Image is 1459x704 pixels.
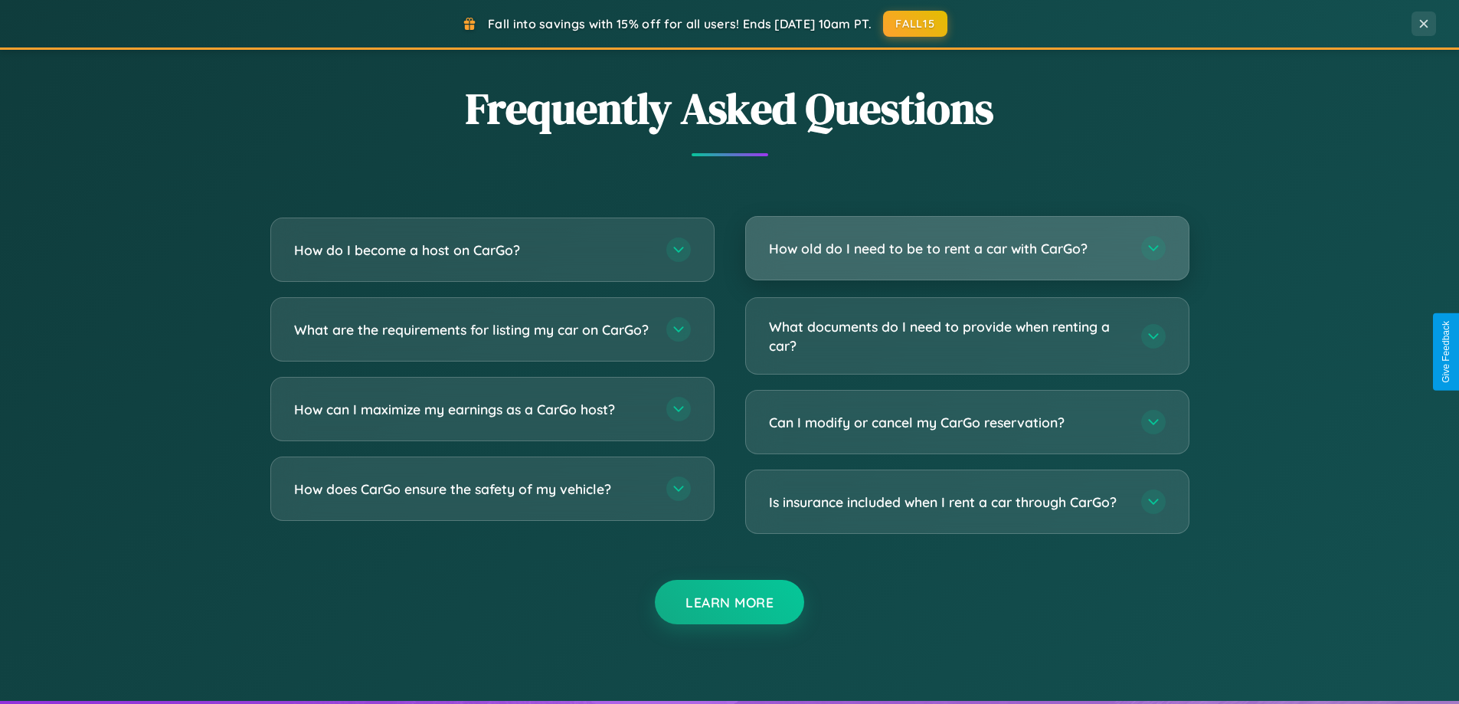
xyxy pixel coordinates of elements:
h3: How can I maximize my earnings as a CarGo host? [294,400,651,419]
button: Learn More [655,580,804,624]
button: FALL15 [883,11,947,37]
div: Give Feedback [1441,321,1451,383]
h3: How does CarGo ensure the safety of my vehicle? [294,480,651,499]
span: Fall into savings with 15% off for all users! Ends [DATE] 10am PT. [488,16,872,31]
h3: How do I become a host on CarGo? [294,241,651,260]
h3: What documents do I need to provide when renting a car? [769,317,1126,355]
h3: Can I modify or cancel my CarGo reservation? [769,413,1126,432]
h2: Frequently Asked Questions [270,79,1189,138]
h3: What are the requirements for listing my car on CarGo? [294,320,651,339]
h3: How old do I need to be to rent a car with CarGo? [769,239,1126,258]
h3: Is insurance included when I rent a car through CarGo? [769,493,1126,512]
